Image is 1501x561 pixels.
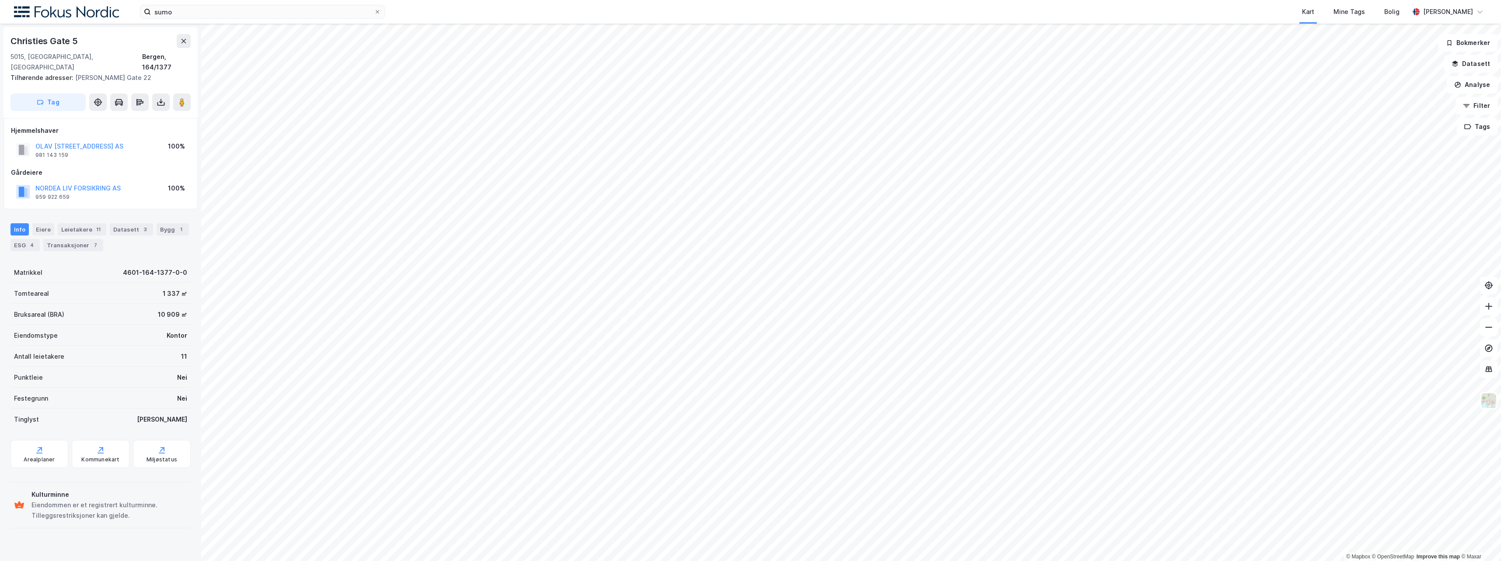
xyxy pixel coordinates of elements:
[142,52,191,73] div: Bergen, 164/1377
[94,225,103,234] div: 11
[32,223,54,235] div: Eiere
[157,223,189,235] div: Bygg
[1417,554,1460,560] a: Improve this map
[137,414,187,425] div: [PERSON_NAME]
[1457,519,1501,561] div: Kontrollprogram for chat
[1372,554,1414,560] a: OpenStreetMap
[1346,554,1370,560] a: Mapbox
[1444,55,1498,73] button: Datasett
[181,351,187,362] div: 11
[14,267,42,278] div: Matrikkel
[10,74,75,81] span: Tilhørende adresser:
[24,456,55,463] div: Arealplaner
[58,223,106,235] div: Leietakere
[14,330,58,341] div: Eiendomstype
[1333,7,1365,17] div: Mine Tags
[1457,118,1498,135] button: Tags
[158,309,187,320] div: 10 909 ㎡
[1447,76,1498,93] button: Analyse
[14,288,49,299] div: Tomteareal
[35,194,70,201] div: 959 922 659
[10,239,40,251] div: ESG
[11,167,190,178] div: Gårdeiere
[1457,519,1501,561] iframe: Chat Widget
[1480,392,1497,409] img: Z
[35,152,68,159] div: 981 143 159
[10,73,184,83] div: [PERSON_NAME] Gate 22
[1302,7,1314,17] div: Kart
[177,372,187,383] div: Nei
[168,183,185,194] div: 100%
[10,93,86,111] button: Tag
[14,414,39,425] div: Tinglyst
[147,456,177,463] div: Miljøstatus
[151,5,374,18] input: Søk på adresse, matrikkel, gårdeiere, leietakere eller personer
[31,500,187,521] div: Eiendommen er et registrert kulturminne. Tilleggsrestriksjoner kan gjelde.
[14,351,64,362] div: Antall leietakere
[168,141,185,152] div: 100%
[1384,7,1400,17] div: Bolig
[14,309,64,320] div: Bruksareal (BRA)
[10,223,29,235] div: Info
[177,393,187,404] div: Nei
[1423,7,1473,17] div: [PERSON_NAME]
[10,34,80,48] div: Christies Gate 5
[177,225,185,234] div: 1
[10,52,142,73] div: 5015, [GEOGRAPHIC_DATA], [GEOGRAPHIC_DATA]
[11,125,190,136] div: Hjemmelshaver
[141,225,150,234] div: 3
[123,267,187,278] div: 4601-164-1377-0-0
[43,239,103,251] div: Transaksjoner
[91,241,100,249] div: 7
[81,456,119,463] div: Kommunekart
[167,330,187,341] div: Kontor
[14,393,48,404] div: Festegrunn
[31,489,187,500] div: Kulturminne
[14,372,43,383] div: Punktleie
[1456,97,1498,114] button: Filter
[14,6,119,18] img: fokus-nordic-logo.8a93422641609758e4ac.png
[163,288,187,299] div: 1 337 ㎡
[28,241,36,249] div: 4
[1438,34,1498,52] button: Bokmerker
[110,223,153,235] div: Datasett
